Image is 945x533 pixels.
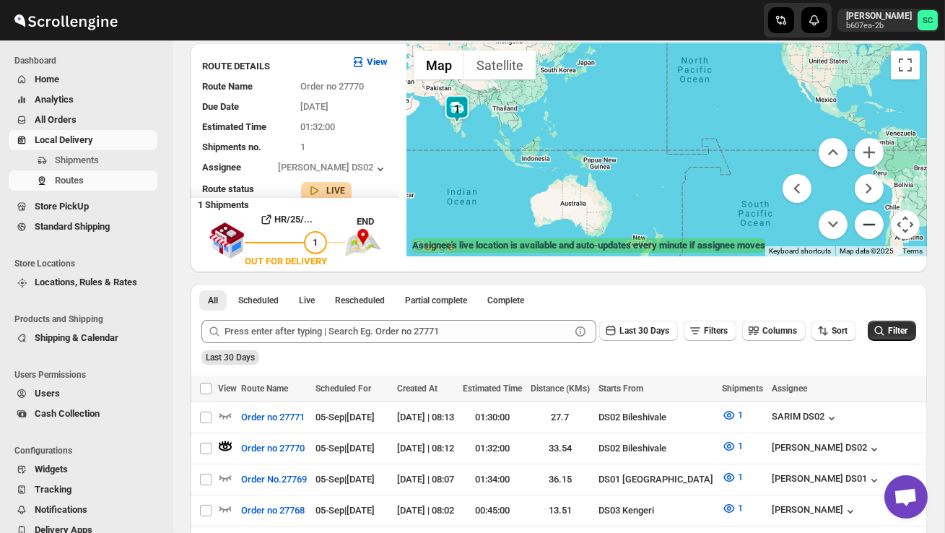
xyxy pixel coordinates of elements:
span: Distance (KMs) [531,383,590,394]
span: Locations, Rules & Rates [35,277,137,287]
span: View [218,383,237,394]
button: Move right [855,174,884,203]
div: [PERSON_NAME] DS01 [772,473,881,487]
img: trip_end.png [345,229,381,256]
b: 1 Shipments [191,192,249,210]
span: All Orders [35,114,77,125]
button: [PERSON_NAME] DS02 [278,162,388,176]
button: Filter [868,321,916,341]
div: 36.15 [531,472,590,487]
span: [DATE] [301,101,329,112]
span: 1 [313,237,318,248]
span: Local Delivery [35,134,93,145]
span: Users [35,388,60,399]
button: Locations, Rules & Rates [9,272,157,292]
span: 05-Sep | [DATE] [315,443,375,454]
b: LIVE [327,186,346,196]
div: OUT FOR DELIVERY [245,254,327,269]
button: 1 [713,404,752,427]
button: LIVE [307,183,346,198]
span: Estimated Time [202,121,266,132]
span: Columns [762,326,797,336]
span: Store Locations [14,258,163,269]
button: All Orders [9,110,157,130]
button: Tracking [9,480,157,500]
span: Due Date [202,101,239,112]
button: Order No.27769 [232,468,315,491]
span: Order no 27768 [241,503,305,518]
div: END [357,214,399,229]
button: Zoom in [855,138,884,167]
span: Widgets [35,464,68,474]
button: User menu [837,9,939,32]
span: Scheduled [238,295,279,306]
button: Sort [811,321,856,341]
button: Order no 27771 [232,406,313,429]
button: Analytics [9,90,157,110]
a: Open this area in Google Maps (opens a new window) [410,238,458,256]
span: Order No.27769 [241,472,307,487]
button: Keyboard shortcuts [769,246,831,256]
span: Configurations [14,445,163,456]
span: 05-Sep | [DATE] [315,412,375,422]
button: [PERSON_NAME] [772,504,858,519]
label: Assignee's live location is available and auto-updates every minute if assignee moves [412,238,765,253]
span: Assignee [772,383,807,394]
span: Sort [832,326,848,336]
div: [DATE] | 08:13 [397,410,454,425]
button: Routes [9,170,157,191]
span: 1 [738,503,743,513]
span: Shipping & Calendar [35,332,118,343]
div: DS02 Bileshivale [598,441,713,456]
button: Map camera controls [891,210,920,239]
a: Open chat [884,475,928,519]
span: Users Permissions [14,369,163,381]
div: 13.51 [531,503,590,518]
button: Move left [783,174,811,203]
text: SC [923,16,933,25]
span: Order no 27770 [241,441,305,456]
div: [DATE] | 08:07 [397,472,454,487]
span: 1 [301,142,306,152]
span: Routes [55,175,84,186]
b: HR/25/... [275,214,313,225]
span: Shipments [55,155,99,165]
button: Show street map [414,51,464,79]
span: 1 [738,409,743,420]
div: 00:45:00 [463,503,522,518]
span: Route Name [202,81,253,92]
span: Filter [888,326,907,336]
span: Partial complete [405,295,467,306]
span: Home [35,74,59,84]
button: 1 [713,497,752,520]
button: Zoom out [855,210,884,239]
a: Terms (opens in new tab) [902,247,923,255]
button: 1 [713,435,752,458]
div: SARIM DS02 [772,411,839,425]
button: Last 30 Days [599,321,678,341]
button: Toggle fullscreen view [891,51,920,79]
span: Last 30 Days [619,326,669,336]
span: Map data ©2025 [840,247,894,255]
button: Shipping & Calendar [9,328,157,348]
div: 01:34:00 [463,472,522,487]
button: Move down [819,210,848,239]
span: Assignee [202,162,241,173]
p: b607ea-2b [846,22,912,30]
button: Order no 27770 [232,437,313,460]
span: Dashboard [14,55,163,66]
span: Complete [487,295,524,306]
div: 01:32:00 [463,441,522,456]
span: Products and Shipping [14,313,163,325]
span: Sanjay chetri [918,10,938,30]
button: Order no 27768 [232,499,313,522]
span: Order no 27771 [241,410,305,425]
img: ScrollEngine [12,2,120,38]
span: Live [299,295,315,306]
button: All routes [199,290,227,311]
div: [PERSON_NAME] DS02 [772,442,881,456]
span: Tracking [35,484,71,495]
span: Last 30 Days [206,352,255,363]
